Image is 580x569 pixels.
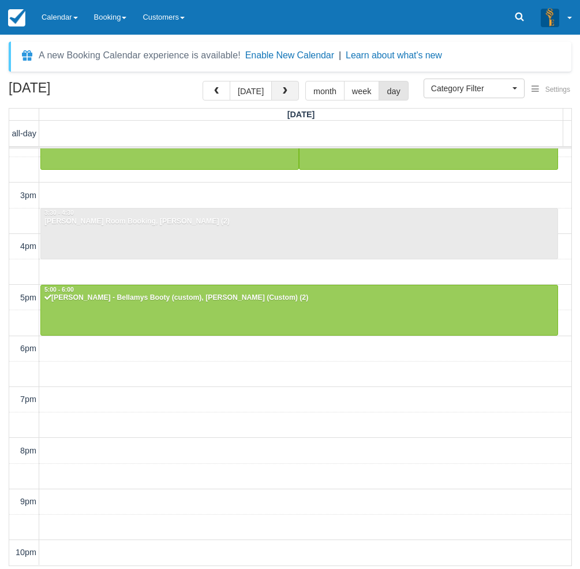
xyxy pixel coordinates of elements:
div: A new Booking Calendar experience is available! [39,49,241,62]
button: Enable New Calendar [245,50,334,61]
span: 3pm [20,191,36,200]
span: 7pm [20,395,36,404]
span: 8pm [20,446,36,455]
span: Settings [545,85,570,94]
span: 5:00 - 6:00 [44,287,74,293]
div: [PERSON_NAME] Room Booking, [PERSON_NAME] (2) [44,217,555,226]
button: Category Filter [424,79,525,98]
span: 4pm [20,241,36,251]
a: Learn about what's new [346,50,442,60]
span: [DATE] [287,110,315,119]
span: | [339,50,341,60]
a: 3:30 - 4:30[PERSON_NAME] Room Booking, [PERSON_NAME] (2) [40,208,558,259]
span: 5pm [20,293,36,302]
span: 9pm [20,497,36,506]
a: 5:00 - 6:00[PERSON_NAME] - Bellamys Booty (custom), [PERSON_NAME] (Custom) (2) [40,285,558,336]
span: 10pm [16,548,36,557]
button: [DATE] [230,81,272,101]
span: all-day [12,129,36,138]
span: 6pm [20,344,36,353]
img: checkfront-main-nav-mini-logo.png [8,9,25,27]
button: day [379,81,408,101]
span: Category Filter [431,83,510,94]
img: A3 [541,8,559,27]
span: 3:30 - 4:30 [44,210,74,216]
button: month [305,81,345,101]
button: week [344,81,380,101]
button: Settings [525,81,577,98]
div: [PERSON_NAME] - Bellamys Booty (custom), [PERSON_NAME] (Custom) (2) [44,293,555,303]
h2: [DATE] [9,81,155,102]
